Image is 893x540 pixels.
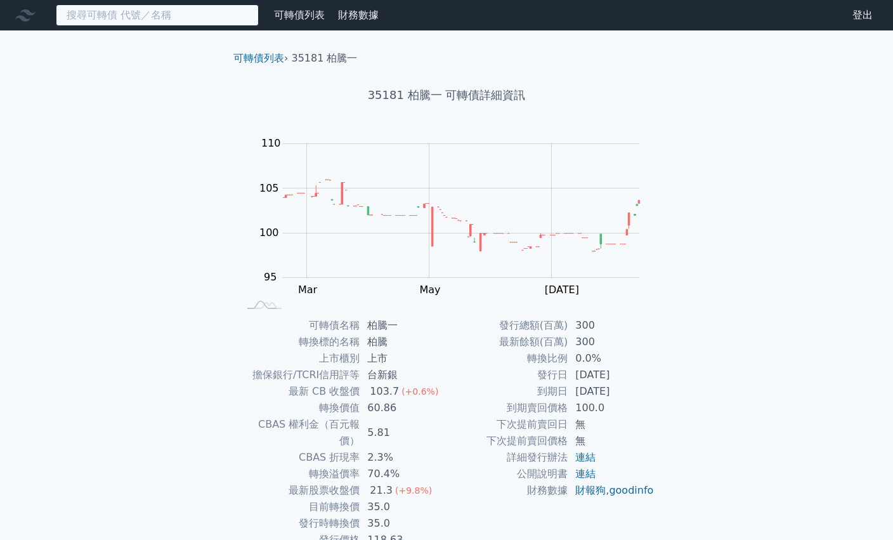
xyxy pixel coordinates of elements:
a: 可轉債列表 [274,9,325,21]
td: 100.0 [568,400,655,416]
td: 公開說明書 [446,466,568,482]
td: 下次提前賣回日 [446,416,568,433]
iframe: Chat Widget [830,479,893,540]
td: 發行總額(百萬) [446,317,568,334]
a: 登出 [842,5,883,25]
td: 上市櫃別 [238,350,360,367]
td: 轉換價值 [238,400,360,416]
span: (+9.8%) [395,485,432,496]
td: CBAS 折現率 [238,449,360,466]
td: 轉換溢價率 [238,466,360,482]
h1: 35181 柏騰一 可轉債詳細資訊 [223,86,670,104]
div: 聊天小工具 [830,479,893,540]
tspan: 105 [259,182,279,194]
td: 35.0 [360,499,446,515]
li: 35181 柏騰一 [292,51,358,66]
a: 連結 [575,451,596,463]
td: 台新銀 [360,367,446,383]
td: 轉換比例 [446,350,568,367]
g: Chart [253,137,659,296]
td: 柏騰 [360,334,446,350]
td: [DATE] [568,367,655,383]
td: 60.86 [360,400,446,416]
td: 35.0 [360,515,446,532]
tspan: Mar [298,284,318,296]
a: goodinfo [609,484,653,496]
td: 無 [568,433,655,449]
div: 21.3 [367,482,395,499]
td: 到期日 [446,383,568,400]
a: 財務數據 [338,9,379,21]
td: 財務數據 [446,482,568,499]
td: 300 [568,334,655,350]
tspan: 100 [259,227,279,239]
td: 下次提前賣回價格 [446,433,568,449]
td: 300 [568,317,655,334]
td: CBAS 權利金（百元報價） [238,416,360,449]
td: 70.4% [360,466,446,482]
td: 上市 [360,350,446,367]
td: [DATE] [568,383,655,400]
td: 0.0% [568,350,655,367]
td: 可轉債名稱 [238,317,360,334]
td: 轉換標的名稱 [238,334,360,350]
span: (+0.6%) [401,386,438,397]
td: , [568,482,655,499]
td: 最新股票收盤價 [238,482,360,499]
td: 最新 CB 收盤價 [238,383,360,400]
li: › [233,51,288,66]
td: 發行日 [446,367,568,383]
td: 2.3% [360,449,446,466]
td: 5.81 [360,416,446,449]
input: 搜尋可轉債 代號／名稱 [56,4,259,26]
div: 103.7 [367,383,401,400]
tspan: 110 [261,137,281,149]
a: 財報狗 [575,484,606,496]
td: 無 [568,416,655,433]
tspan: May [419,284,440,296]
td: 擔保銀行/TCRI信用評等 [238,367,360,383]
td: 目前轉換價 [238,499,360,515]
td: 最新餘額(百萬) [446,334,568,350]
tspan: [DATE] [545,284,579,296]
td: 發行時轉換價 [238,515,360,532]
tspan: 95 [264,271,277,283]
td: 柏騰一 [360,317,446,334]
a: 連結 [575,468,596,480]
td: 到期賣回價格 [446,400,568,416]
a: 可轉債列表 [233,52,284,64]
td: 詳細發行辦法 [446,449,568,466]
